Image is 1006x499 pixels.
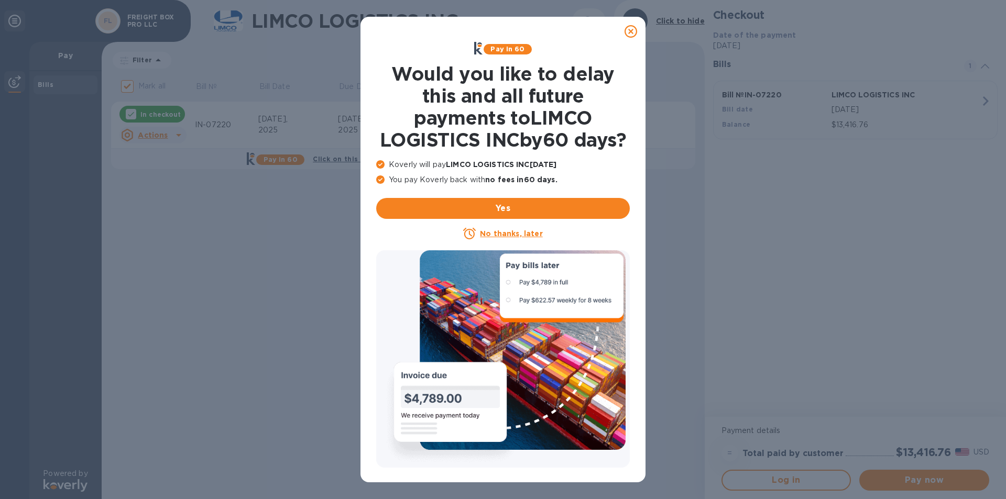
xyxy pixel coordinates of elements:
[490,45,524,53] b: Pay in 60
[376,174,630,185] p: You pay Koverly back with
[376,63,630,151] h1: Would you like to delay this and all future payments to LIMCO LOGISTICS INC by 60 days ?
[480,229,542,238] u: No thanks, later
[446,160,556,169] b: LIMCO LOGISTICS INC [DATE]
[376,159,630,170] p: Koverly will pay
[385,202,621,215] span: Yes
[485,175,557,184] b: no fees in 60 days .
[376,198,630,219] button: Yes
